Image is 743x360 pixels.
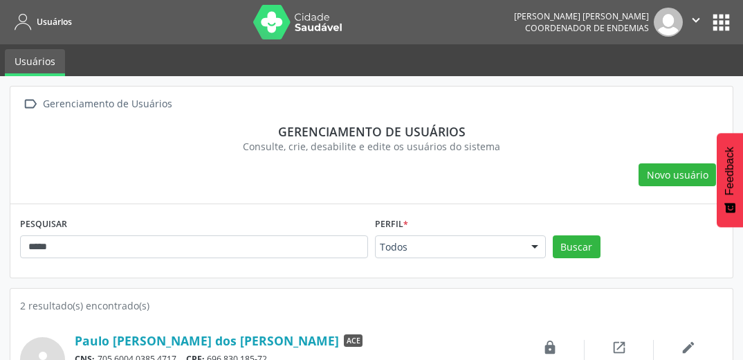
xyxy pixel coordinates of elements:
[20,94,174,114] a:  Gerenciamento de Usuários
[375,214,408,235] label: Perfil
[75,333,339,348] a: Paulo [PERSON_NAME] dos [PERSON_NAME]
[514,10,649,22] div: [PERSON_NAME] [PERSON_NAME]
[709,10,733,35] button: apps
[525,22,649,34] span: Coordenador de Endemias
[5,49,65,76] a: Usuários
[639,163,716,187] button: Novo usuário
[40,94,174,114] div: Gerenciamento de Usuários
[717,133,743,227] button: Feedback - Mostrar pesquisa
[724,147,736,195] span: Feedback
[542,340,558,355] i: lock
[380,240,517,254] span: Todos
[647,168,708,182] span: Novo usuário
[688,12,704,28] i: 
[344,334,363,347] span: ACE
[553,235,600,259] button: Buscar
[20,94,40,114] i: 
[683,8,709,37] button: 
[612,340,627,355] i: open_in_new
[10,10,72,33] a: Usuários
[20,214,67,235] label: PESQUISAR
[30,124,713,139] div: Gerenciamento de usuários
[681,340,696,355] i: edit
[20,298,723,313] div: 2 resultado(s) encontrado(s)
[30,139,713,154] div: Consulte, crie, desabilite e edite os usuários do sistema
[37,16,72,28] span: Usuários
[654,8,683,37] img: img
